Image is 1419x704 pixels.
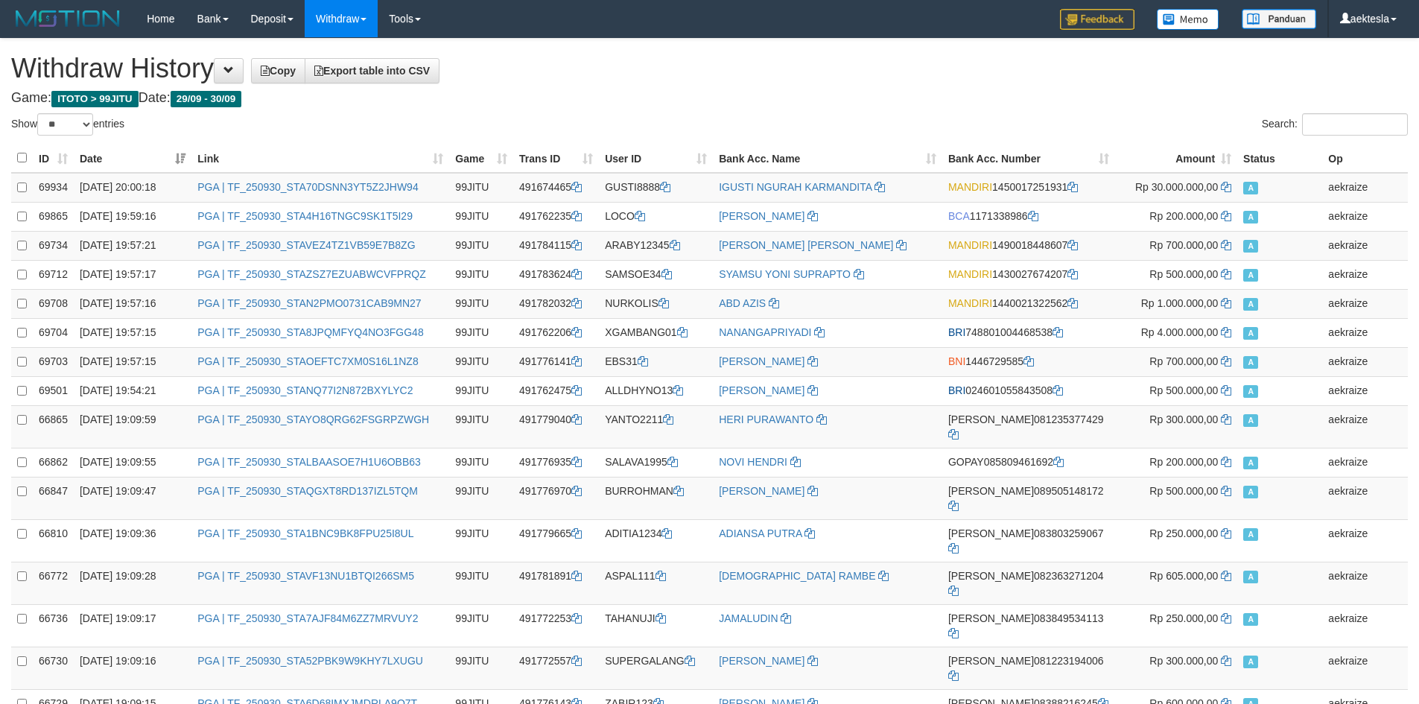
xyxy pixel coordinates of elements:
[1322,519,1408,562] td: aekraize
[1149,456,1218,468] span: Rp 200.000,00
[1322,405,1408,448] td: aekraize
[449,477,513,519] td: 99JITU
[197,384,413,396] a: PGA | TF_250930_STANQ77I2N872BXYLYC2
[719,384,804,396] a: [PERSON_NAME]
[1157,9,1219,30] img: Button%20Memo.svg
[74,318,191,347] td: [DATE] 19:57:15
[197,297,421,309] a: PGA | TF_250930_STAN2PMO0731CAB9MN27
[1149,485,1218,497] span: Rp 500.000,00
[1302,113,1408,136] input: Search:
[33,405,74,448] td: 66865
[942,231,1115,260] td: 1490018448607
[197,456,421,468] a: PGA | TF_250930_STALBAASOE7H1U6OBB63
[942,519,1115,562] td: 083803259067
[948,485,1034,497] span: [PERSON_NAME]
[513,405,599,448] td: 491779040
[33,448,74,477] td: 66862
[599,231,713,260] td: ARABY12345
[33,289,74,318] td: 69708
[74,604,191,647] td: [DATE] 19:09:17
[599,477,713,519] td: BURROHMAN
[314,65,430,77] span: Export table into CSV
[33,562,74,604] td: 66772
[74,376,191,405] td: [DATE] 19:54:21
[74,477,191,519] td: [DATE] 19:09:47
[513,347,599,376] td: 491776141
[449,405,513,448] td: 99JITU
[1243,457,1258,469] span: Approved - Marked by aekraize
[1322,604,1408,647] td: aekraize
[1149,268,1218,280] span: Rp 500.000,00
[1243,528,1258,541] span: Approved - Marked by aekraize
[74,144,191,173] th: Date: activate to sort column ascending
[513,604,599,647] td: 491772253
[513,231,599,260] td: 491784115
[1322,448,1408,477] td: aekraize
[948,181,992,193] span: MANDIRI
[33,260,74,289] td: 69712
[1322,260,1408,289] td: aekraize
[197,239,415,251] a: PGA | TF_250930_STAVEZ4TZ1VB59E7B8ZG
[513,260,599,289] td: 491783624
[449,519,513,562] td: 99JITU
[11,91,1408,106] h4: Game: Date:
[33,173,74,203] td: 69934
[942,202,1115,231] td: 1171338986
[74,289,191,318] td: [DATE] 19:57:16
[1149,239,1218,251] span: Rp 700.000,00
[1243,327,1258,340] span: Approved - Marked by aekraize
[942,604,1115,647] td: 083849534113
[1322,231,1408,260] td: aekraize
[11,54,1408,83] h1: Withdraw History
[599,347,713,376] td: EBS31
[74,231,191,260] td: [DATE] 19:57:21
[948,326,965,338] span: BRI
[513,562,599,604] td: 491781891
[1243,211,1258,223] span: Approved - Marked by aekraize
[599,448,713,477] td: SALAVA1995
[599,260,713,289] td: SAMSOE34
[719,181,872,193] a: IGUSTI NGURAH KARMANDITA
[449,260,513,289] td: 99JITU
[33,604,74,647] td: 66736
[1322,318,1408,347] td: aekraize
[713,144,942,173] th: Bank Acc. Name: activate to sort column ascending
[197,655,423,667] a: PGA | TF_250930_STA52PBK9W9KHY7LXUGU
[197,527,413,539] a: PGA | TF_250930_STA1BNC9BK8FPU25I8UL
[1262,113,1408,136] label: Search:
[513,144,599,173] th: Trans ID: activate to sort column ascending
[1115,144,1237,173] th: Amount: activate to sort column ascending
[11,113,124,136] label: Show entries
[261,65,296,77] span: Copy
[1243,385,1258,398] span: Approved - Marked by aekraize
[599,376,713,405] td: ALLDHYNO13
[719,456,787,468] a: NOVI HENDRI
[513,519,599,562] td: 491779665
[197,485,418,497] a: PGA | TF_250930_STAQGXT8RD137IZL5TQM
[719,413,813,425] a: HERI PURAWANTO
[1149,655,1218,667] span: Rp 300.000,00
[11,7,124,30] img: MOTION_logo.png
[197,570,414,582] a: PGA | TF_250930_STAVF13NU1BTQI266SM5
[942,405,1115,448] td: 081235377429
[1243,298,1258,311] span: Approved - Marked by aekraize
[942,289,1115,318] td: 1440021322562
[1149,413,1218,425] span: Rp 300.000,00
[197,612,418,624] a: PGA | TF_250930_STA7AJF84M6ZZ7MRVUY2
[513,202,599,231] td: 491762235
[948,570,1034,582] span: [PERSON_NAME]
[197,268,426,280] a: PGA | TF_250930_STAZSZ7EZUABWCVFPRQZ
[948,268,992,280] span: MANDIRI
[1322,647,1408,689] td: aekraize
[948,527,1034,539] span: [PERSON_NAME]
[74,405,191,448] td: [DATE] 19:09:59
[1322,376,1408,405] td: aekraize
[197,210,413,222] a: PGA | TF_250930_STA4H16TNGC9SK1T5I29
[449,647,513,689] td: 99JITU
[33,376,74,405] td: 69501
[599,173,713,203] td: GUSTI8888
[599,405,713,448] td: YANTO2211
[942,647,1115,689] td: 081223194006
[449,347,513,376] td: 99JITU
[942,477,1115,519] td: 089505148172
